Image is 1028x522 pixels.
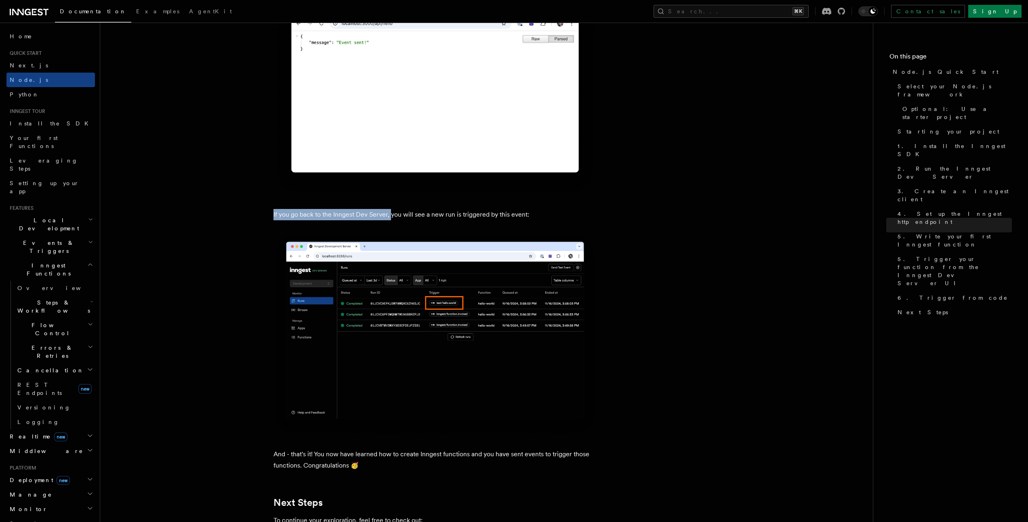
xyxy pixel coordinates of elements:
[898,82,1012,98] span: Select your Node.js framework
[898,210,1012,226] span: 4. Set up the Inngest http endpoint
[6,502,95,516] button: Monitor
[889,65,1012,79] a: Node.js Quick Start
[273,449,597,471] p: And - that's it! You now have learned how to create Inngest functions and you have sent events to...
[184,2,237,22] a: AgentKit
[6,216,88,232] span: Local Development
[6,473,95,487] button: Deploymentnew
[6,50,42,56] span: Quick start
[899,102,1012,124] a: Optional: Use a starter project
[898,232,1012,248] span: 5. Write your first Inngest function
[131,2,184,22] a: Examples
[55,2,131,23] a: Documentation
[17,382,62,396] span: REST Endpoints
[14,366,84,374] span: Cancellation
[894,305,1012,319] a: Next Steps
[858,6,878,16] button: Toggle dark mode
[17,419,59,425] span: Logging
[6,58,95,73] a: Next.js
[14,363,95,378] button: Cancellation
[894,161,1012,184] a: 2. Run the Inngest Dev Server
[6,131,95,153] a: Your first Functions
[654,5,809,18] button: Search...⌘K
[6,116,95,131] a: Install the SDK
[898,308,948,316] span: Next Steps
[14,344,88,360] span: Errors & Retries
[6,261,87,278] span: Inngest Functions
[898,187,1012,203] span: 3. Create an Inngest client
[6,236,95,258] button: Events & Triggers
[14,295,95,318] button: Steps & Workflows
[10,91,39,98] span: Python
[54,432,67,441] span: new
[898,142,1012,158] span: 1. Install the Inngest SDK
[10,120,93,127] span: Install the SDK
[894,252,1012,290] a: 5. Trigger your function from the Inngest Dev Server UI
[894,229,1012,252] a: 5. Write your first Inngest function
[57,476,70,485] span: new
[793,7,804,15] kbd: ⌘K
[893,68,999,76] span: Node.js Quick Start
[14,321,88,337] span: Flow Control
[898,294,1008,302] span: 6. Trigger from code
[898,165,1012,181] span: 2. Run the Inngest Dev Server
[10,135,58,149] span: Your first Functions
[14,281,95,295] a: Overview
[10,32,32,40] span: Home
[6,205,34,211] span: Features
[136,8,179,15] span: Examples
[6,491,52,499] span: Manage
[891,5,965,18] a: Contact sales
[894,139,1012,161] a: 1. Install the Inngest SDK
[968,5,1022,18] a: Sign Up
[6,239,88,255] span: Events & Triggers
[273,497,323,508] a: Next Steps
[273,233,597,436] img: Inngest Dev Server web interface's runs tab with a third run triggered by the 'test/hello.world' ...
[894,124,1012,139] a: Starting your project
[6,73,95,87] a: Node.js
[14,400,95,415] a: Versioning
[894,207,1012,229] a: 4. Set up the Inngest http endpoint
[6,432,67,441] span: Realtime
[17,404,71,411] span: Versioning
[6,213,95,236] button: Local Development
[6,429,95,444] button: Realtimenew
[6,281,95,429] div: Inngest Functions
[6,487,95,502] button: Manage
[6,258,95,281] button: Inngest Functions
[10,157,78,172] span: Leveraging Steps
[6,87,95,102] a: Python
[902,105,1012,121] span: Optional: Use a starter project
[6,447,83,455] span: Middleware
[78,384,92,394] span: new
[60,8,126,15] span: Documentation
[898,127,999,136] span: Starting your project
[6,29,95,44] a: Home
[894,184,1012,207] a: 3. Create an Inngest client
[10,62,48,69] span: Next.js
[14,299,90,315] span: Steps & Workflows
[10,180,79,194] span: Setting up your app
[6,153,95,176] a: Leveraging Steps
[6,505,48,513] span: Monitor
[14,318,95,340] button: Flow Control
[14,340,95,363] button: Errors & Retries
[6,465,36,471] span: Platform
[17,285,101,291] span: Overview
[898,255,1012,287] span: 5. Trigger your function from the Inngest Dev Server UI
[6,476,70,484] span: Deployment
[273,209,597,220] p: If you go back to the Inngest Dev Server, you will see a new run is triggered by this event:
[6,444,95,458] button: Middleware
[189,8,232,15] span: AgentKit
[889,52,1012,65] h4: On this page
[14,378,95,400] a: REST Endpointsnew
[6,176,95,198] a: Setting up your app
[14,415,95,429] a: Logging
[894,79,1012,102] a: Select your Node.js framework
[894,290,1012,305] a: 6. Trigger from code
[10,77,48,83] span: Node.js
[6,108,45,115] span: Inngest tour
